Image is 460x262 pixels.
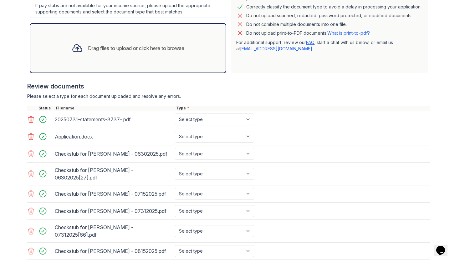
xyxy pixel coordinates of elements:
[88,44,184,52] div: Drag files to upload or click here to browse
[306,40,314,45] a: FAQ
[175,106,430,111] div: Type
[55,246,172,256] div: Checkstub for [PERSON_NAME] - 08152025.pdf
[434,237,454,256] iframe: chat widget
[37,106,55,111] div: Status
[55,189,172,199] div: Checkstub for [PERSON_NAME] - 07152025.pdf
[27,82,430,91] div: Review documents
[236,39,423,52] p: For additional support, review our , start a chat with us below, or email us at
[55,206,172,216] div: Checkstub for [PERSON_NAME] - 07312025.pdf
[246,30,370,36] p: Do not upload print-to-PDF documents.
[327,30,370,36] a: What is print-to-pdf?
[246,12,412,19] div: Do not upload scanned, redacted, password protected, or modified documents.
[55,222,172,240] div: Checkstub for [PERSON_NAME] - 07312025[66].pdf
[27,93,430,99] div: Please select a type for each document uploaded and resolve any errors.
[55,165,172,183] div: Checkstub for [PERSON_NAME] - 06302025[27].pdf
[55,132,172,142] div: Application.docx
[55,114,172,124] div: 20250731-statements-3737-.pdf
[246,3,422,11] div: Correctly classify the document type to avoid a delay in processing your application.
[240,46,312,51] a: [EMAIL_ADDRESS][DOMAIN_NAME]
[55,106,175,111] div: Filename
[246,21,347,28] div: Do not combine multiple documents into one file.
[55,149,172,159] div: Checkstub for [PERSON_NAME] - 06302025.pdf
